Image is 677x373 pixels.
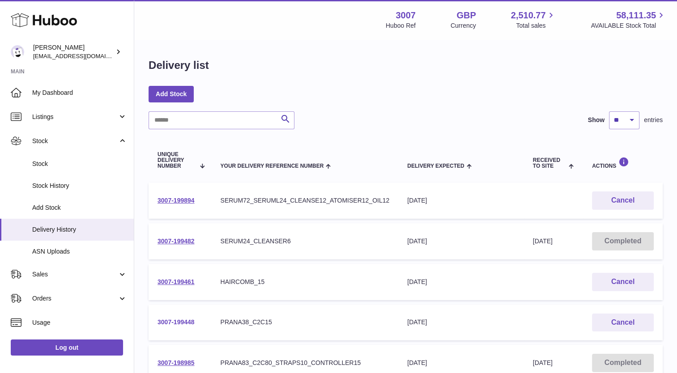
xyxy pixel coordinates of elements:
span: [DATE] [533,359,553,366]
a: 3007-199461 [158,278,195,285]
strong: GBP [456,9,476,21]
span: My Dashboard [32,89,127,97]
span: Delivery Expected [407,163,464,169]
span: Your Delivery Reference Number [221,163,324,169]
a: 3007-199448 [158,318,195,326]
span: [EMAIL_ADDRESS][DOMAIN_NAME] [33,52,132,59]
a: 2,510.77 Total sales [511,9,556,30]
h1: Delivery list [149,58,209,72]
a: 3007-199894 [158,197,195,204]
div: Huboo Ref [386,21,416,30]
span: Listings [32,113,118,121]
button: Cancel [592,314,654,332]
div: PRANA83_C2C80_STRAPS10_CONTROLLER15 [221,359,390,367]
a: Log out [11,339,123,356]
span: Total sales [516,21,556,30]
a: 3007-199482 [158,237,195,245]
div: [DATE] [407,359,515,367]
div: SERUM24_CLEANSER6 [221,237,390,246]
span: Orders [32,294,118,303]
span: ASN Uploads [32,247,127,256]
div: [DATE] [407,196,515,205]
span: AVAILABLE Stock Total [591,21,666,30]
span: Add Stock [32,203,127,212]
span: 2,510.77 [511,9,546,21]
span: Usage [32,318,127,327]
button: Cancel [592,273,654,291]
img: bevmay@maysama.com [11,45,24,59]
span: Unique Delivery Number [158,152,195,170]
div: [PERSON_NAME] [33,43,114,60]
div: HAIRCOMB_15 [221,278,390,286]
span: entries [644,116,663,124]
a: 3007-198985 [158,359,195,366]
span: [DATE] [533,237,553,245]
span: Stock [32,160,127,168]
div: [DATE] [407,278,515,286]
div: Currency [451,21,476,30]
span: Received to Site [533,157,566,169]
span: Stock History [32,182,127,190]
span: Delivery History [32,225,127,234]
span: Sales [32,270,118,279]
span: Stock [32,137,118,145]
span: 58,111.35 [616,9,656,21]
button: Cancel [592,191,654,210]
label: Show [588,116,605,124]
div: [DATE] [407,318,515,326]
div: PRANA38_C2C15 [221,318,390,326]
div: SERUM72_SERUML24_CLEANSE12_ATOMISER12_OIL12 [221,196,390,205]
a: Add Stock [149,86,194,102]
div: [DATE] [407,237,515,246]
strong: 3007 [396,9,416,21]
div: Actions [592,157,654,169]
a: 58,111.35 AVAILABLE Stock Total [591,9,666,30]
